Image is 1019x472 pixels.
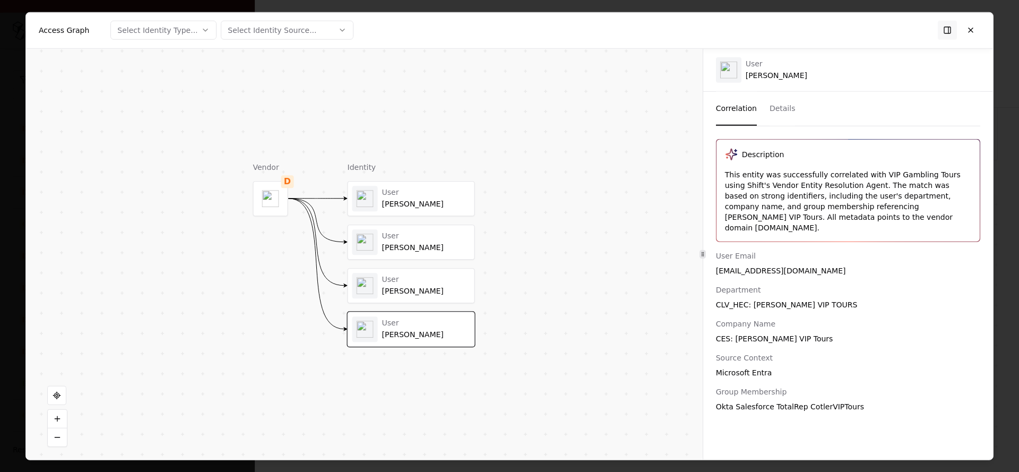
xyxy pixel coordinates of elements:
img: entra [720,61,737,78]
div: User [746,59,807,69]
div: [PERSON_NAME] [382,243,470,253]
div: Group Membership [716,386,980,397]
div: Okta Salesforce TotalRep CotlerVIPTours [716,401,980,411]
div: Description [742,149,784,159]
button: Correlation [716,91,757,125]
div: [EMAIL_ADDRESS][DOMAIN_NAME] [716,265,980,276]
button: Select Identity Source... [221,21,353,40]
div: User [382,231,470,241]
div: D [281,175,294,188]
div: Vendor [253,162,288,173]
div: User Email [716,250,980,261]
button: Select Identity Type... [110,21,217,40]
div: Access Graph [39,25,89,36]
div: CLV_HEC: [PERSON_NAME] VIP TOURS [716,299,980,310]
div: User [382,275,470,285]
div: Select Identity Source... [228,25,316,36]
div: Department [716,284,980,295]
div: Select Identity Type... [117,25,197,36]
div: User [382,188,470,198]
div: [PERSON_NAME] [382,287,470,296]
div: Identity [348,162,475,173]
div: [PERSON_NAME] [382,200,470,209]
div: Source Context [716,352,980,363]
div: Microsoft Entra [716,367,980,377]
div: This entity was successfully correlated with VIP Gambling Tours using Shift's Vendor Entity Resol... [725,169,971,233]
div: User [382,319,470,328]
button: Details [770,91,796,125]
div: Company Name [716,318,980,329]
div: CES: [PERSON_NAME] VIP Tours [716,333,980,344]
div: [PERSON_NAME] [382,330,470,340]
div: [PERSON_NAME] [746,59,807,80]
